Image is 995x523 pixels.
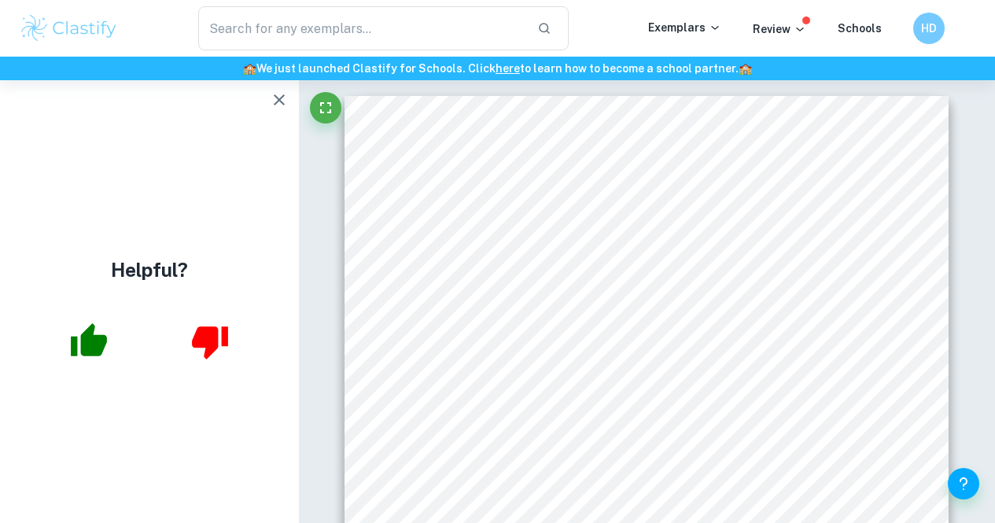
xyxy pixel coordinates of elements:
[3,60,992,77] h6: We just launched Clastify for Schools. Click to learn how to become a school partner.
[838,22,882,35] a: Schools
[739,62,752,75] span: 🏫
[19,13,119,44] img: Clastify logo
[310,92,341,123] button: Fullscreen
[111,256,188,284] h4: Helpful?
[476,171,817,182] span: What is the relationship between personal experience and knowledge?
[948,468,979,499] button: Help and Feedback
[198,6,525,50] input: Search for any exemplars...
[648,19,721,36] p: Exemplars
[753,20,806,38] p: Review
[243,62,256,75] span: 🏫
[913,13,945,44] button: HD
[496,62,520,75] a: here
[418,198,524,210] span: Object 1 : My bicycle
[920,20,938,37] h6: HD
